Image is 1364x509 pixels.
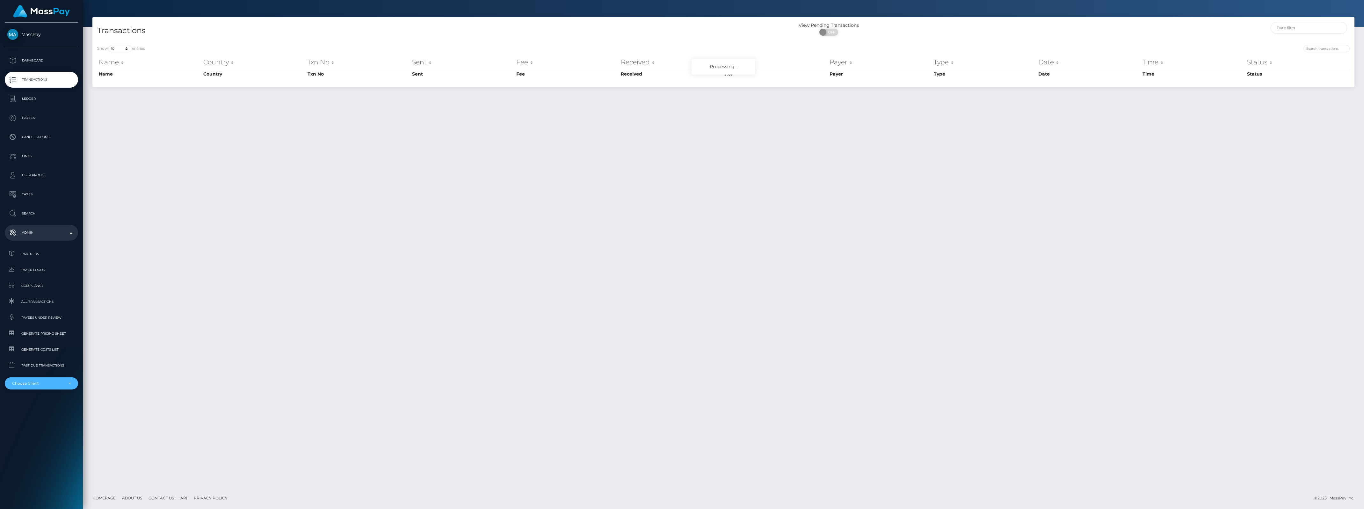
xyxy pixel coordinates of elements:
a: Privacy Policy [191,493,230,503]
th: Country [202,69,306,79]
span: Compliance [7,282,76,289]
a: Dashboard [5,53,78,69]
a: Generate Costs List [5,343,78,356]
span: Generate Pricing Sheet [7,330,76,337]
th: Sent [410,56,515,69]
a: About Us [120,493,145,503]
span: All Transactions [7,298,76,305]
th: Name [97,56,202,69]
th: Name [97,69,202,79]
p: Dashboard [7,56,76,65]
a: Compliance [5,279,78,293]
a: Taxes [5,186,78,202]
th: F/X [723,69,828,79]
label: Show entries [97,45,145,52]
p: User Profile [7,171,76,180]
p: Taxes [7,190,76,199]
th: F/X [723,56,828,69]
th: Time [1141,56,1245,69]
input: Date filter [1271,22,1347,34]
p: Transactions [7,75,76,84]
div: Processing... [692,59,755,75]
span: Generate Costs List [7,346,76,353]
img: MassPay [7,29,18,40]
div: © 2025 , MassPay Inc. [1314,495,1359,502]
a: Partners [5,247,78,261]
th: Date [1037,69,1141,79]
a: Ledger [5,91,78,107]
div: Choose Client [12,381,63,386]
div: View Pending Transactions [723,22,934,29]
a: Admin [5,225,78,241]
h4: Transactions [97,25,719,36]
th: Txn No [306,56,410,69]
a: Links [5,148,78,164]
th: Country [202,56,306,69]
img: MassPay Logo [13,5,70,18]
a: Payer Logos [5,263,78,277]
a: User Profile [5,167,78,183]
th: Status [1245,56,1350,69]
span: Partners [7,250,76,258]
span: Payees under Review [7,314,76,321]
a: Transactions [5,72,78,88]
a: Homepage [90,493,118,503]
a: Generate Pricing Sheet [5,327,78,340]
th: Date [1037,56,1141,69]
span: OFF [823,29,839,36]
input: Search transactions [1303,45,1350,52]
p: Search [7,209,76,218]
a: Contact Us [146,493,177,503]
th: Status [1245,69,1350,79]
th: Fee [515,56,619,69]
p: Links [7,151,76,161]
th: Received [619,69,724,79]
a: Cancellations [5,129,78,145]
th: Type [932,69,1037,79]
a: All Transactions [5,295,78,309]
span: Past Due Transactions [7,362,76,369]
th: Sent [410,69,515,79]
a: Past Due Transactions [5,359,78,372]
a: Payees [5,110,78,126]
th: Payer [828,56,932,69]
p: Admin [7,228,76,237]
button: Choose Client [5,377,78,389]
select: Showentries [108,45,132,52]
th: Fee [515,69,619,79]
p: Cancellations [7,132,76,142]
th: Time [1141,69,1245,79]
th: Payer [828,69,932,79]
a: API [178,493,190,503]
th: Type [932,56,1037,69]
th: Txn No [306,69,410,79]
span: MassPay [5,32,78,37]
p: Ledger [7,94,76,104]
span: Payer Logos [7,266,76,273]
a: Search [5,206,78,222]
p: Payees [7,113,76,123]
a: Payees under Review [5,311,78,324]
th: Received [619,56,724,69]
